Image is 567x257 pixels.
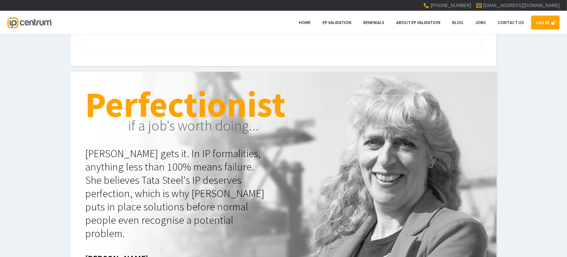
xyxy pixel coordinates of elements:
span: Contact Us [498,20,524,25]
a: IP Centrum [7,11,51,34]
span: Jobs [475,20,486,25]
a: About EP Validation [391,16,445,30]
a: Contact Us [493,16,529,30]
span: [PHONE_NUMBER] [430,2,471,9]
a: Renewals [358,16,389,30]
a: Jobs [470,16,491,30]
span: Renewals [363,20,384,25]
a: Home [294,16,316,30]
span: About EP Validation [396,20,440,25]
h2: if a job's worth doing... [128,115,482,136]
a: EP Validation [318,16,356,30]
p: [PERSON_NAME] gets it. In IP formalities, anything less than 100% means failure. She believes Tat... [86,147,271,240]
span: EP Validation [323,20,351,25]
span: Blog [452,20,463,25]
a: Blog [447,16,468,30]
span: Home [299,20,311,25]
a: [EMAIL_ADDRESS][DOMAIN_NAME] [483,2,560,9]
a: LOG IN [531,16,560,30]
h1: Perfectionist [86,87,482,122]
